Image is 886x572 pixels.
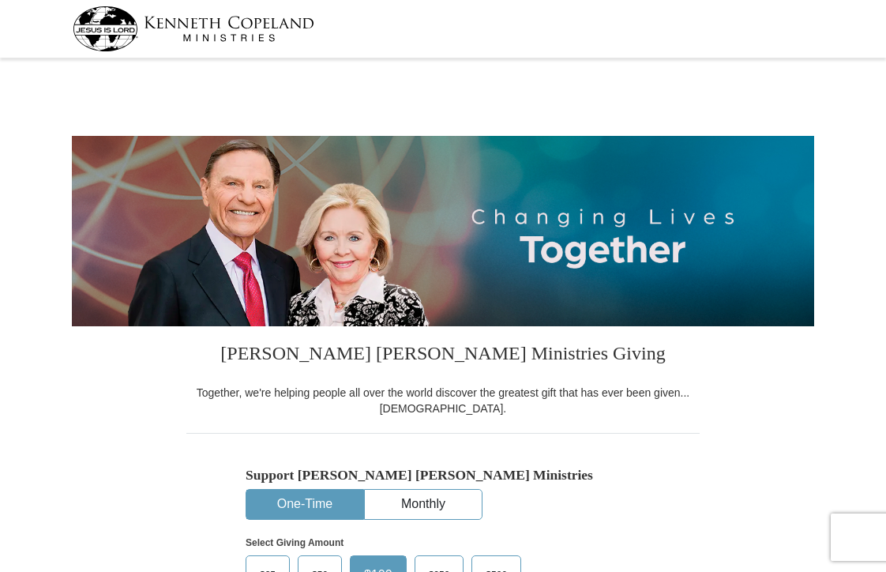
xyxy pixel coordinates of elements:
[246,537,344,548] strong: Select Giving Amount
[186,385,700,416] div: Together, we're helping people all over the world discover the greatest gift that has ever been g...
[186,326,700,385] h3: [PERSON_NAME] [PERSON_NAME] Ministries Giving
[365,490,482,519] button: Monthly
[246,490,363,519] button: One-Time
[73,6,314,51] img: kcm-header-logo.svg
[246,467,640,484] h5: Support [PERSON_NAME] [PERSON_NAME] Ministries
